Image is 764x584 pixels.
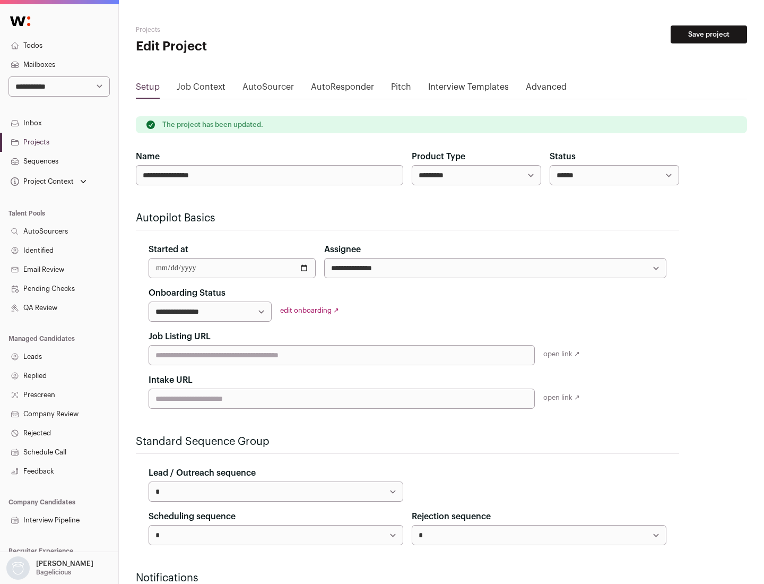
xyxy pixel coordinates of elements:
label: Rejection sequence [412,510,491,523]
p: Bagelicious [36,568,71,577]
div: Project Context [8,177,74,186]
label: Scheduling sequence [149,510,236,523]
a: AutoSourcer [242,81,294,98]
h2: Autopilot Basics [136,211,679,226]
h2: Standard Sequence Group [136,434,679,449]
button: Save project [671,25,747,44]
button: Open dropdown [4,556,95,580]
label: Status [550,150,576,163]
label: Onboarding Status [149,287,225,299]
img: Wellfound [4,11,36,32]
a: Job Context [177,81,225,98]
button: Open dropdown [8,174,89,189]
h2: Projects [136,25,340,34]
a: Interview Templates [428,81,509,98]
a: Setup [136,81,160,98]
h1: Edit Project [136,38,340,55]
a: Advanced [526,81,567,98]
a: AutoResponder [311,81,374,98]
p: [PERSON_NAME] [36,560,93,568]
img: nopic.png [6,556,30,580]
label: Started at [149,243,188,256]
label: Name [136,150,160,163]
label: Job Listing URL [149,330,211,343]
label: Lead / Outreach sequence [149,467,256,479]
p: The project has been updated. [162,121,263,129]
a: edit onboarding ↗ [280,307,339,314]
label: Product Type [412,150,465,163]
a: Pitch [391,81,411,98]
label: Assignee [324,243,361,256]
label: Intake URL [149,374,193,387]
